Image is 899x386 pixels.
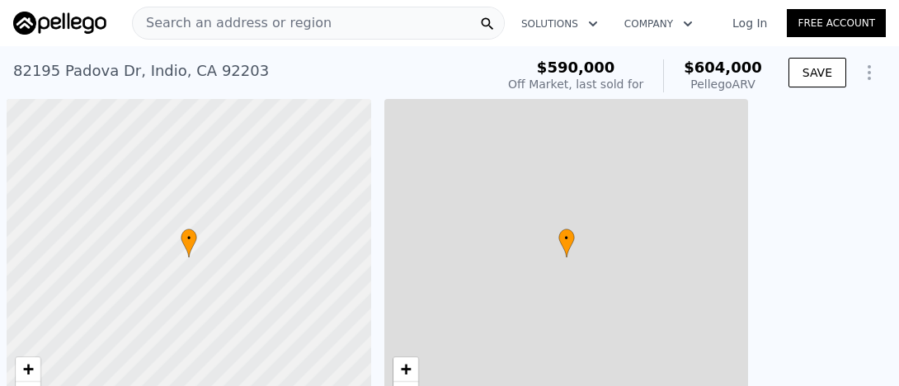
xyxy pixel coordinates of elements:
[787,9,886,37] a: Free Account
[508,76,643,92] div: Off Market, last sold for
[611,9,706,39] button: Company
[133,13,332,33] span: Search an address or region
[684,76,762,92] div: Pellego ARV
[13,12,106,35] img: Pellego
[181,228,197,257] div: •
[181,231,197,246] span: •
[400,359,411,379] span: +
[508,9,611,39] button: Solutions
[23,359,34,379] span: +
[788,58,846,87] button: SAVE
[13,59,269,82] div: 82195 Padova Dr , Indio , CA 92203
[558,231,575,246] span: •
[16,357,40,382] a: Zoom in
[684,59,762,76] span: $604,000
[713,15,787,31] a: Log In
[558,228,575,257] div: •
[537,59,615,76] span: $590,000
[853,56,886,89] button: Show Options
[393,357,418,382] a: Zoom in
